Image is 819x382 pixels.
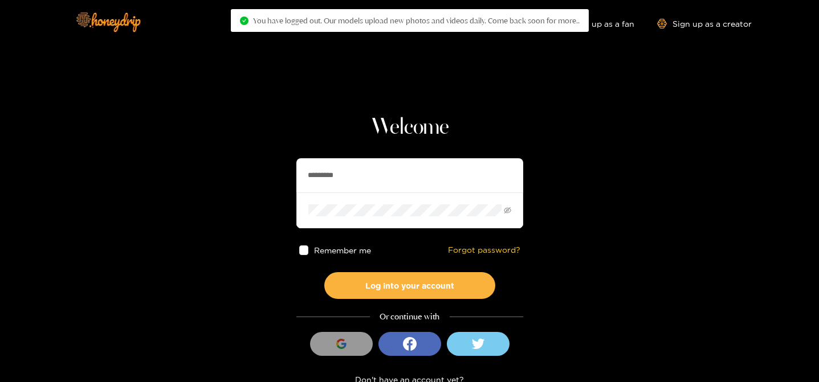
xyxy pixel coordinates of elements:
h1: Welcome [296,114,523,141]
span: You have logged out. Our models upload new photos and videos daily. Come back soon for more.. [253,16,580,25]
a: Sign up as a creator [657,19,752,28]
a: Forgot password? [448,245,520,255]
div: Or continue with [296,310,523,323]
span: Remember me [314,246,371,254]
span: check-circle [240,17,248,25]
button: Log into your account [324,272,495,299]
span: eye-invisible [504,207,511,214]
a: Sign up as a fan [556,19,634,28]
